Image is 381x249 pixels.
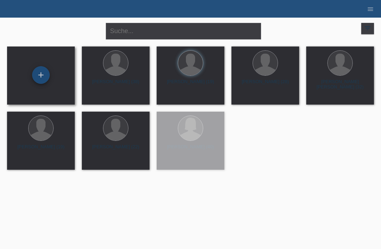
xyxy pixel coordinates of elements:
div: [PERSON_NAME] (40) [162,144,219,155]
div: [PERSON_NAME] [PERSON_NAME] (32) [312,79,368,90]
div: [PERSON_NAME] (28) [237,79,294,90]
i: filter_list [364,24,371,32]
div: [PERSON_NAME] (38) [87,79,144,90]
div: Kund*in hinzufügen [32,69,49,81]
div: [PERSON_NAME] (19) [162,79,219,90]
div: [PERSON_NAME] (22) [87,144,144,155]
div: [PERSON_NAME] (19) [13,144,69,155]
a: menu [363,7,377,11]
i: menu [367,6,374,13]
input: Suche... [106,23,261,39]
